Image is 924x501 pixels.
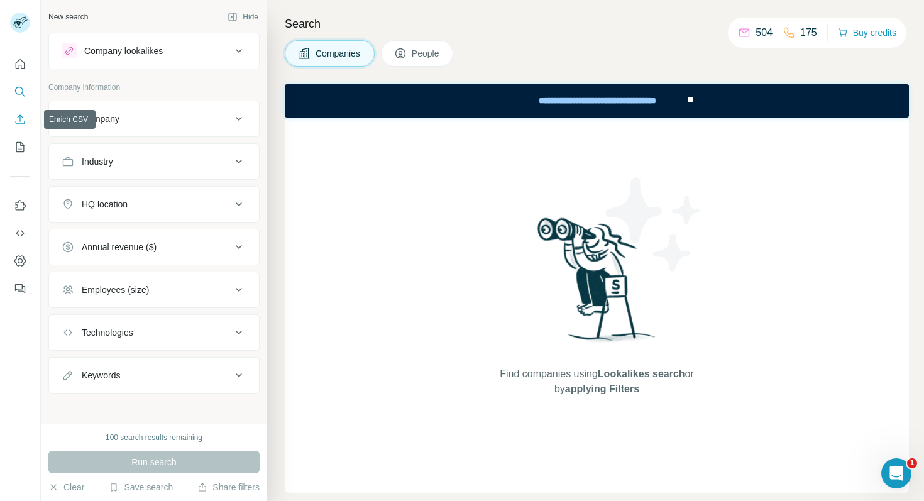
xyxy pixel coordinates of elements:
[49,275,259,305] button: Employees (size)
[48,481,84,493] button: Clear
[412,47,441,60] span: People
[82,369,120,382] div: Keywords
[49,36,259,66] button: Company lookalikes
[532,214,663,355] img: Surfe Illustration - Woman searching with binoculars
[219,8,267,26] button: Hide
[800,25,817,40] p: 175
[10,53,30,75] button: Quick start
[197,481,260,493] button: Share filters
[48,82,260,93] p: Company information
[598,368,685,379] span: Lookalikes search
[49,189,259,219] button: HQ location
[106,432,202,443] div: 100 search results remaining
[49,360,259,390] button: Keywords
[49,232,259,262] button: Annual revenue ($)
[10,277,30,300] button: Feedback
[82,326,133,339] div: Technologies
[907,458,917,468] span: 1
[881,458,911,488] iframe: Intercom live chat
[82,241,157,253] div: Annual revenue ($)
[597,168,710,281] img: Surfe Illustration - Stars
[82,284,149,296] div: Employees (size)
[756,25,773,40] p: 504
[10,194,30,217] button: Use Surfe on LinkedIn
[10,222,30,245] button: Use Surfe API
[109,481,173,493] button: Save search
[285,84,909,118] iframe: Banner
[285,15,909,33] h4: Search
[316,47,361,60] span: Companies
[496,366,697,397] span: Find companies using or by
[48,11,88,23] div: New search
[49,146,259,177] button: Industry
[49,104,259,134] button: Company
[82,155,113,168] div: Industry
[10,108,30,131] button: Enrich CSV
[84,45,163,57] div: Company lookalikes
[82,198,128,211] div: HQ location
[838,24,896,41] button: Buy credits
[49,317,259,348] button: Technologies
[10,80,30,103] button: Search
[82,113,119,125] div: Company
[565,383,639,394] span: applying Filters
[10,136,30,158] button: My lists
[10,250,30,272] button: Dashboard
